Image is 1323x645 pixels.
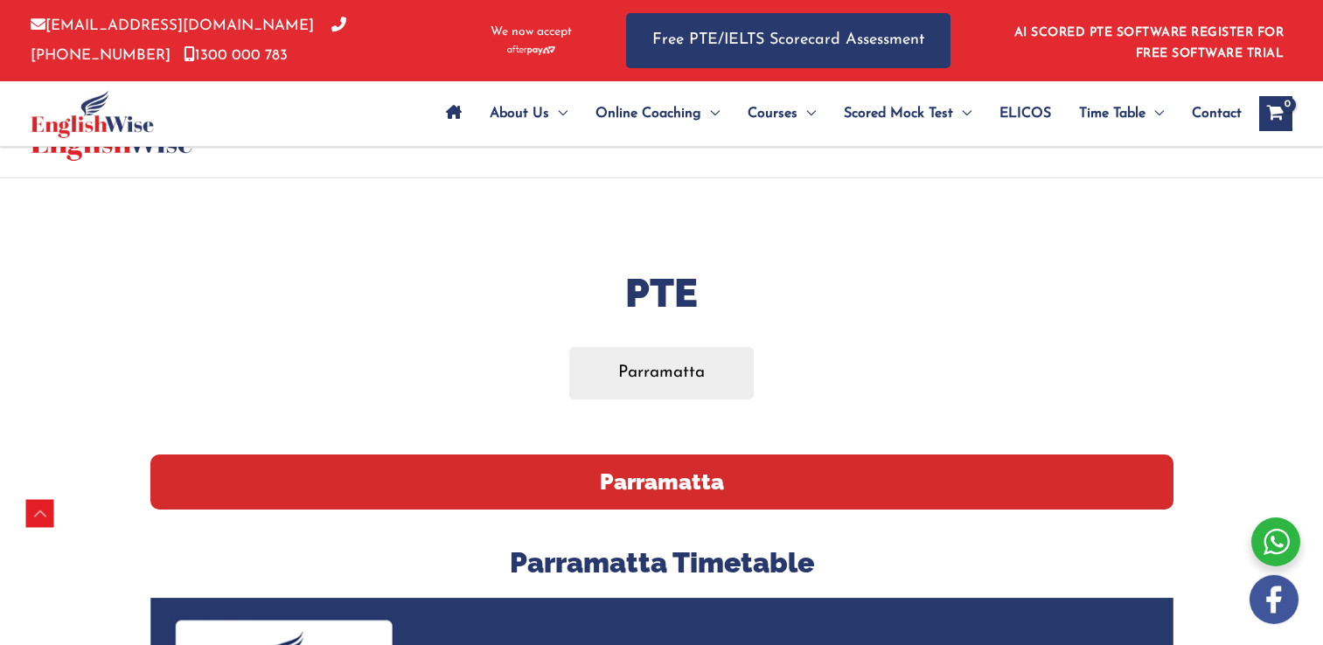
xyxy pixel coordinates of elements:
[748,83,797,144] span: Courses
[150,454,1173,510] h2: Parramatta
[1192,83,1242,144] span: Contact
[701,83,720,144] span: Menu Toggle
[150,266,1173,321] h1: PTE
[595,83,701,144] span: Online Coaching
[1004,12,1292,69] aside: Header Widget 1
[490,83,549,144] span: About Us
[507,45,555,55] img: Afterpay-Logo
[985,83,1065,144] a: ELICOS
[491,24,572,41] span: We now accept
[1145,83,1164,144] span: Menu Toggle
[549,83,567,144] span: Menu Toggle
[626,13,950,68] a: Free PTE/IELTS Scorecard Assessment
[734,83,830,144] a: CoursesMenu Toggle
[1250,575,1299,624] img: white-facebook.png
[569,347,754,399] a: Parramatta
[1178,83,1242,144] a: Contact
[953,83,971,144] span: Menu Toggle
[581,83,734,144] a: Online CoachingMenu Toggle
[999,83,1051,144] span: ELICOS
[150,544,1173,581] h3: Parramatta Timetable
[476,83,581,144] a: About UsMenu Toggle
[31,90,154,138] img: cropped-ew-logo
[1259,96,1292,131] a: View Shopping Cart, empty
[1079,83,1145,144] span: Time Table
[31,18,346,62] a: [PHONE_NUMBER]
[830,83,985,144] a: Scored Mock TestMenu Toggle
[844,83,953,144] span: Scored Mock Test
[1014,26,1285,60] a: AI SCORED PTE SOFTWARE REGISTER FOR FREE SOFTWARE TRIAL
[797,83,816,144] span: Menu Toggle
[184,48,288,63] a: 1300 000 783
[1065,83,1178,144] a: Time TableMenu Toggle
[31,18,314,33] a: [EMAIL_ADDRESS][DOMAIN_NAME]
[432,83,1242,144] nav: Site Navigation: Main Menu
